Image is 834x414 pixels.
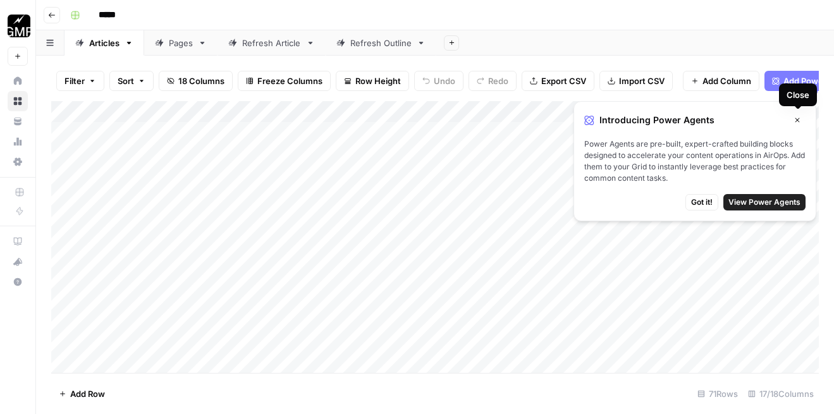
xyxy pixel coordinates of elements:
[159,71,233,91] button: 18 Columns
[469,71,517,91] button: Redo
[8,152,28,172] a: Settings
[8,111,28,131] a: Your Data
[8,231,28,252] a: AirOps Academy
[218,30,326,56] a: Refresh Article
[51,384,113,404] button: Add Row
[599,71,673,91] button: Import CSV
[8,272,28,292] button: Help + Support
[692,384,743,404] div: 71 Rows
[336,71,409,91] button: Row Height
[64,75,85,87] span: Filter
[691,197,713,208] span: Got it!
[702,75,751,87] span: Add Column
[683,71,759,91] button: Add Column
[584,112,806,128] div: Introducing Power Agents
[326,30,436,56] a: Refresh Outline
[238,71,331,91] button: Freeze Columns
[70,387,105,400] span: Add Row
[8,71,28,91] a: Home
[257,75,322,87] span: Freeze Columns
[169,37,193,49] div: Pages
[178,75,224,87] span: 18 Columns
[488,75,508,87] span: Redo
[728,197,800,208] span: View Power Agents
[414,71,463,91] button: Undo
[743,384,819,404] div: 17/18 Columns
[619,75,665,87] span: Import CSV
[89,37,120,49] div: Articles
[118,75,134,87] span: Sort
[541,75,586,87] span: Export CSV
[355,75,401,87] span: Row Height
[64,30,144,56] a: Articles
[522,71,594,91] button: Export CSV
[8,131,28,152] a: Usage
[8,91,28,111] a: Browse
[144,30,218,56] a: Pages
[56,71,104,91] button: Filter
[8,252,28,272] button: What's new?
[584,138,806,184] span: Power Agents are pre-built, expert-crafted building blocks designed to accelerate your content op...
[8,252,27,271] div: What's new?
[434,75,455,87] span: Undo
[109,71,154,91] button: Sort
[350,37,412,49] div: Refresh Outline
[242,37,301,49] div: Refresh Article
[8,15,30,37] img: Growth Marketing Pro Logo
[8,10,28,42] button: Workspace: Growth Marketing Pro
[685,194,718,210] button: Got it!
[723,194,806,210] button: View Power Agents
